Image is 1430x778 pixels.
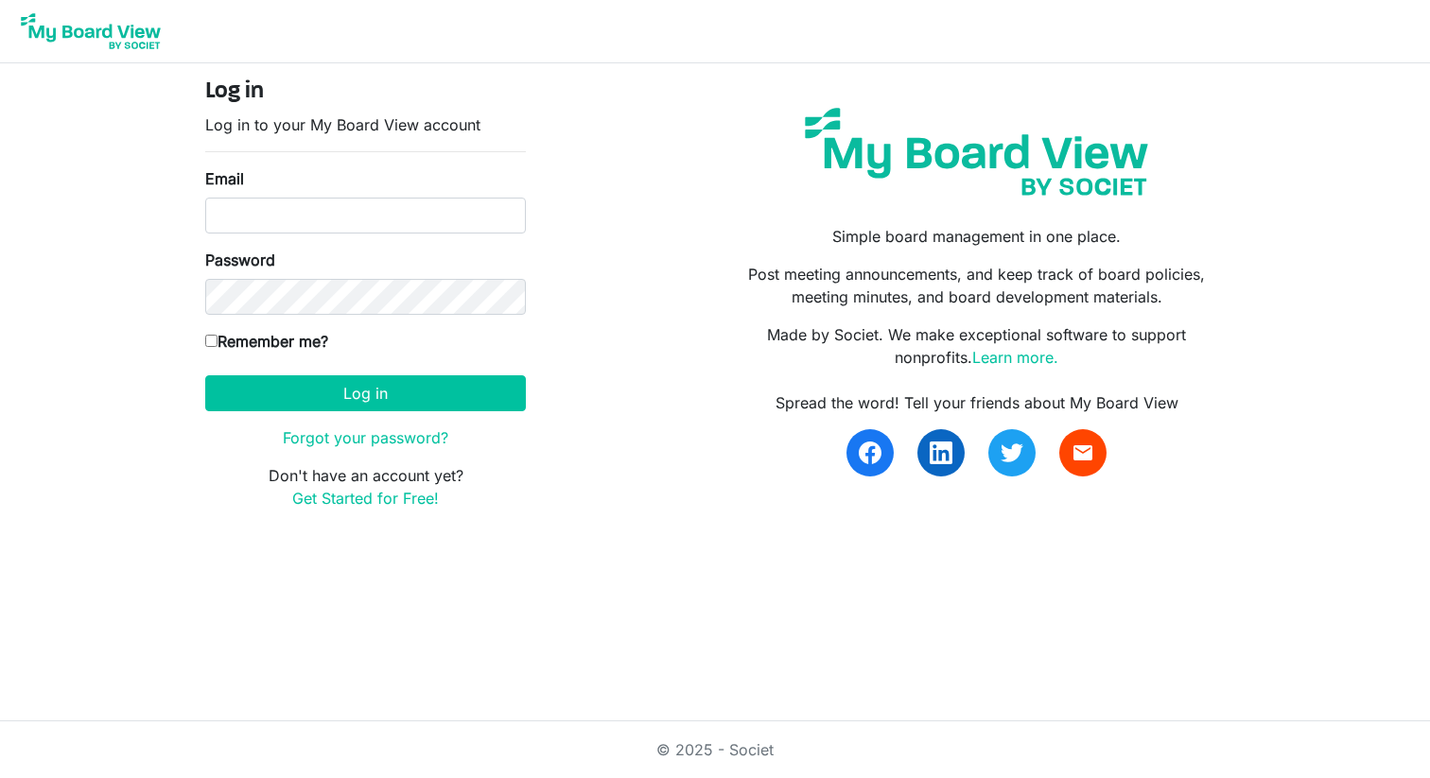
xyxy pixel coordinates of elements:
p: Simple board management in one place. [729,225,1225,248]
span: email [1072,441,1094,464]
button: Log in [205,375,526,411]
p: Post meeting announcements, and keep track of board policies, meeting minutes, and board developm... [729,263,1225,308]
p: Log in to your My Board View account [205,113,526,136]
div: Spread the word! Tell your friends about My Board View [729,391,1225,414]
img: linkedin.svg [930,441,952,464]
label: Password [205,249,275,271]
img: twitter.svg [1001,441,1023,464]
a: email [1059,429,1107,476]
a: Forgot your password? [283,428,448,447]
h4: Log in [205,78,526,106]
input: Remember me? [205,335,218,347]
p: Don't have an account yet? [205,464,526,510]
label: Remember me? [205,330,328,353]
img: facebook.svg [859,441,881,464]
img: my-board-view-societ.svg [791,94,1162,210]
p: Made by Societ. We make exceptional software to support nonprofits. [729,323,1225,369]
a: Learn more. [972,348,1058,367]
a: © 2025 - Societ [656,740,774,759]
img: My Board View Logo [15,8,166,55]
label: Email [205,167,244,190]
a: Get Started for Free! [292,489,439,508]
